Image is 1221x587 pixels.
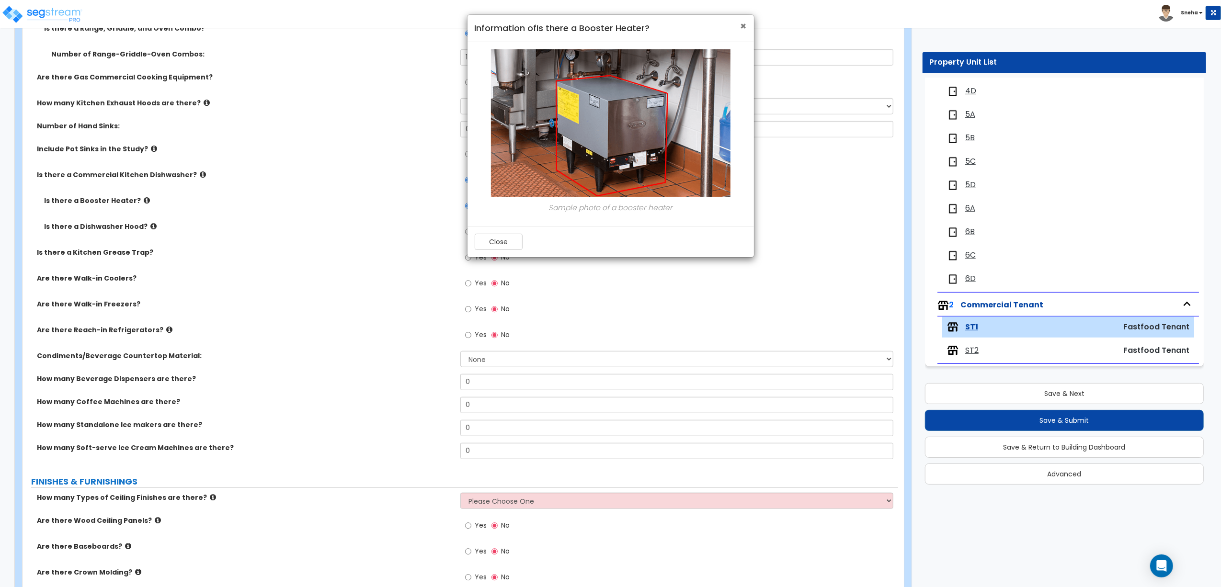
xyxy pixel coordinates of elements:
[741,19,747,33] span: ×
[475,22,747,34] h4: Information of Is there a Booster Heater?
[1150,554,1173,577] div: Open Intercom Messenger
[741,21,747,31] button: Close
[548,203,673,213] em: Sample photo of a booster heater
[475,234,523,250] button: Close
